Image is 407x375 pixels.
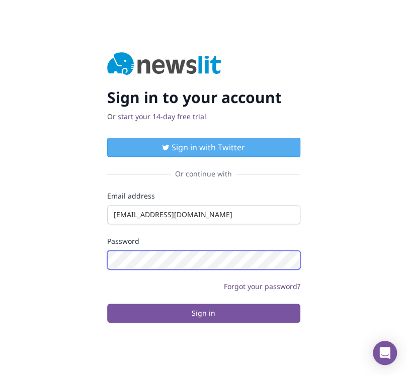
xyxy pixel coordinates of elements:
[107,52,221,76] img: Newslit
[107,191,300,201] label: Email address
[118,112,206,121] a: start your 14-day free trial
[107,138,300,157] button: Sign in with Twitter
[107,88,300,107] h2: Sign in to your account
[224,282,300,291] a: Forgot your password?
[373,341,397,365] div: Open Intercom Messenger
[107,304,300,323] button: Sign in
[107,112,300,122] p: Or
[171,169,236,179] span: Or continue with
[107,236,300,246] label: Password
